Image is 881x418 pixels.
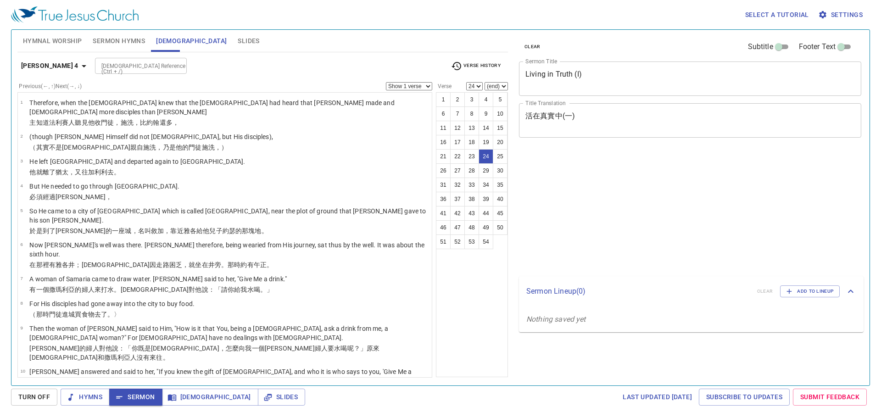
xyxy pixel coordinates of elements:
button: 54 [479,234,493,249]
wg4119: ， [173,119,179,126]
p: 主 [29,118,429,127]
wg5616: 午正 [254,261,273,268]
wg5564: 。 [262,227,268,234]
button: 34 [479,178,493,192]
button: 41 [436,206,451,221]
button: 32 [450,178,465,192]
wg1325: 我 [240,286,273,293]
button: 42 [450,206,465,221]
wg4077: 旁。那時 [215,261,273,268]
wg5204: 。[DEMOGRAPHIC_DATA] [114,286,273,293]
wg4172: ，名叫 [132,227,268,234]
wg3767: [PERSON_NAME] [29,345,379,361]
span: Slides [265,391,298,403]
wg4077: ；[DEMOGRAPHIC_DATA] [75,261,273,268]
button: 4 [479,92,493,107]
wg1135: 來 [95,286,273,293]
wg3756: 來往 [150,354,169,361]
button: 17 [450,135,465,150]
b: [PERSON_NAME] 4 [21,60,78,72]
p: Therefore, when the [DEMOGRAPHIC_DATA] knew that the [DEMOGRAPHIC_DATA] had heard that [PERSON_NA... [29,98,429,117]
wg4172: 買 [75,311,120,318]
wg2384: 井 [68,261,273,268]
wg501: 水 [107,286,273,293]
wg4540: 的婦人 [75,286,273,293]
p: Then the woman of [PERSON_NAME] said to Him, "How is it that You, being a [DEMOGRAPHIC_DATA], ask... [29,324,429,342]
wg235: 他的 [176,144,228,151]
button: 13 [464,121,479,135]
button: Verse History [446,59,506,73]
button: Sermon [109,389,162,406]
wg565: 。〉 [107,311,120,318]
wg846: 施洗 [143,144,228,151]
p: [PERSON_NAME] answered and said to her, "If you knew the gift of [DEMOGRAPHIC_DATA], and who it i... [29,367,429,385]
button: 9 [479,106,493,121]
p: (though [PERSON_NAME] Himself did not [DEMOGRAPHIC_DATA], but His disciples), [29,132,273,141]
span: Submit Feedback [800,391,859,403]
a: Subscribe to Updates [699,389,790,406]
iframe: from-child [515,147,794,273]
wg4095: 。」 [260,286,273,293]
i: Nothing saved yet [526,315,586,323]
span: 9 [20,325,22,330]
button: 21 [436,149,451,164]
wg846: 說 [29,345,379,361]
wg3101: 施洗，） [202,144,228,151]
div: Sermon Lineup(0)clearAdd to Lineup [519,276,864,307]
wg4542: [DEMOGRAPHIC_DATA] [29,354,169,361]
wg1161: 在 [29,261,273,268]
button: 11 [436,121,451,135]
span: Slides [238,35,259,47]
p: So He came to a city of [GEOGRAPHIC_DATA] which is called [GEOGRAPHIC_DATA], near the plot of gro... [29,206,429,225]
wg3427: 水喝 [247,286,273,293]
button: 53 [464,234,479,249]
span: Verse History [451,61,501,72]
wg2532: 施洗 [121,119,179,126]
button: 44 [479,206,493,221]
wg3767: 走路 [156,261,273,268]
span: 2 [20,134,22,139]
wg5330: 聽見 [75,119,179,126]
wg863: 猶太 [56,168,121,176]
button: 39 [479,192,493,206]
button: Select a tutorial [742,6,813,23]
span: Footer Text [799,41,836,52]
wg4798: 。 [163,354,169,361]
button: [PERSON_NAME] 4 [17,57,93,74]
wg1223: [PERSON_NAME] [56,193,112,201]
button: 33 [464,178,479,192]
wg2384: 給 [196,227,268,234]
wg4542: 的婦人 [29,345,379,361]
wg2424: 對他 [189,286,273,293]
p: （其實 [29,143,273,152]
button: 3 [464,92,479,107]
wg3825: 往 [82,168,121,176]
span: Settings [820,9,863,21]
button: 29 [479,163,493,178]
wg191: 他收 [88,119,179,126]
wg2258: 那裡 [36,261,273,268]
span: [DEMOGRAPHIC_DATA] [156,35,227,47]
button: 6 [436,106,451,121]
label: Previous (←, ↑) Next (→, ↓) [19,84,82,89]
span: Select a tutorial [745,9,809,21]
wg2453: 和撒瑪利亞人 [98,354,169,361]
span: Subtitle [748,41,773,52]
span: Sermon Hymns [93,35,145,47]
span: 6 [20,242,22,247]
wg3004: ：「請你給 [208,286,273,293]
p: Sermon Lineup ( 0 ) [526,286,750,297]
p: A woman of Samaria came to draw water. [PERSON_NAME] said to her, "Give Me a drink." [29,274,287,284]
button: 14 [479,121,493,135]
input: Type Bible Reference [98,61,169,71]
span: Sermon [117,391,155,403]
wg3597: 困乏 [169,261,273,268]
wg2501: 的那塊地 [235,227,268,234]
span: clear [524,43,541,51]
a: Submit Feedback [793,389,867,406]
button: 23 [464,149,479,164]
wg1563: 有雅各 [49,261,273,268]
wg4160: 門徒 [101,119,179,126]
wg4965: ，靠近 [164,227,268,234]
button: 38 [464,192,479,206]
